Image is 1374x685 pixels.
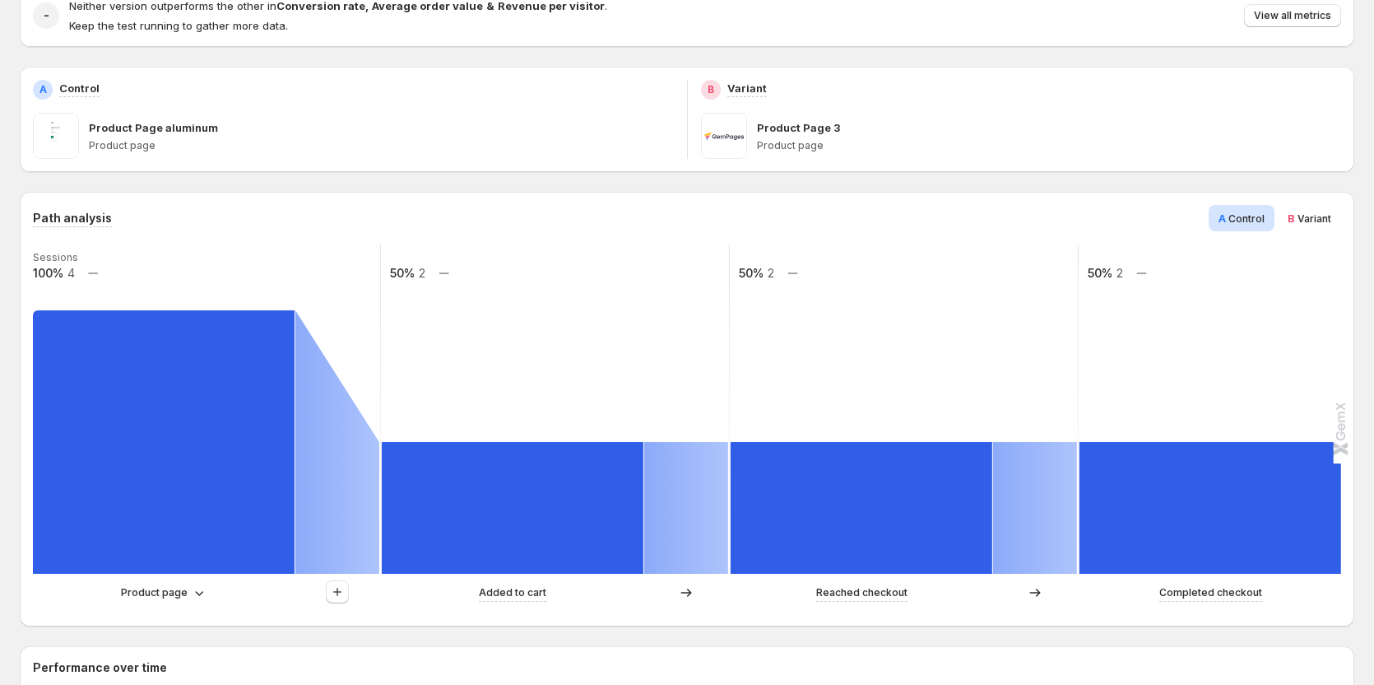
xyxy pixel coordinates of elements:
path: Completed checkout: 2 [1079,442,1341,574]
text: 2 [419,266,425,280]
span: Keep the test running to gather more data. [69,19,288,32]
h2: Performance over time [33,659,1341,676]
h2: A [39,83,47,96]
span: B [1288,212,1295,225]
button: View all metrics [1244,4,1341,27]
p: Added to cart [479,585,546,601]
text: 2 [768,266,774,280]
p: Reached checkout [816,585,907,601]
span: A [1218,212,1226,225]
text: 50% [390,266,415,280]
span: Control [1228,212,1265,225]
h2: - [44,7,49,24]
text: 100% [33,266,63,280]
h2: B [708,83,714,96]
text: 50% [739,266,764,280]
p: Control [59,80,100,96]
path: Added to cart: 2 [382,442,643,574]
text: 4 [67,266,75,280]
p: Product page [757,139,1342,152]
p: Product page [89,139,674,152]
span: View all metrics [1254,9,1331,22]
p: Variant [727,80,767,96]
p: Product Page 3 [757,119,840,136]
text: 50% [1088,266,1112,280]
p: Product page [121,585,188,601]
h3: Path analysis [33,210,112,226]
span: Variant [1297,212,1331,225]
img: Product Page aluminum [33,113,79,159]
img: Product Page 3 [701,113,747,159]
p: Completed checkout [1159,585,1262,601]
text: Sessions [33,251,78,263]
text: 2 [1116,266,1123,280]
p: Product Page aluminum [89,119,218,136]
